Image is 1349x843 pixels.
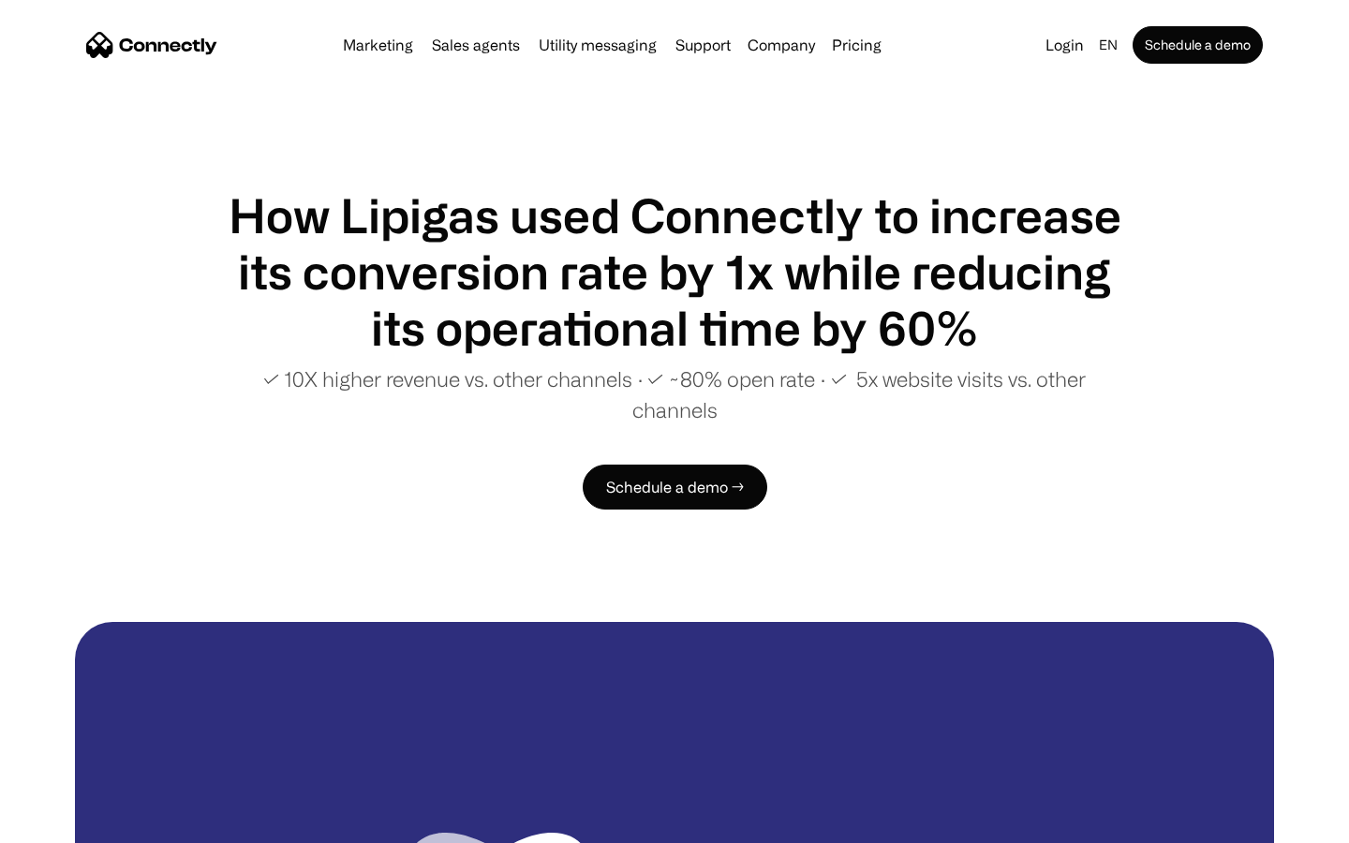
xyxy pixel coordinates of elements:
a: Utility messaging [531,37,664,52]
a: Login [1038,32,1091,58]
h1: How Lipigas used Connectly to increase its conversion rate by 1x while reducing its operational t... [225,187,1124,356]
div: Company [748,32,815,58]
a: Sales agents [424,37,527,52]
aside: Language selected: English [19,808,112,836]
a: Schedule a demo → [583,465,767,510]
a: Schedule a demo [1133,26,1263,64]
ul: Language list [37,810,112,836]
a: Marketing [335,37,421,52]
a: Support [668,37,738,52]
a: Pricing [824,37,889,52]
div: en [1099,32,1118,58]
p: ✓ 10X higher revenue vs. other channels ∙ ✓ ~80% open rate ∙ ✓ 5x website visits vs. other channels [225,363,1124,425]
